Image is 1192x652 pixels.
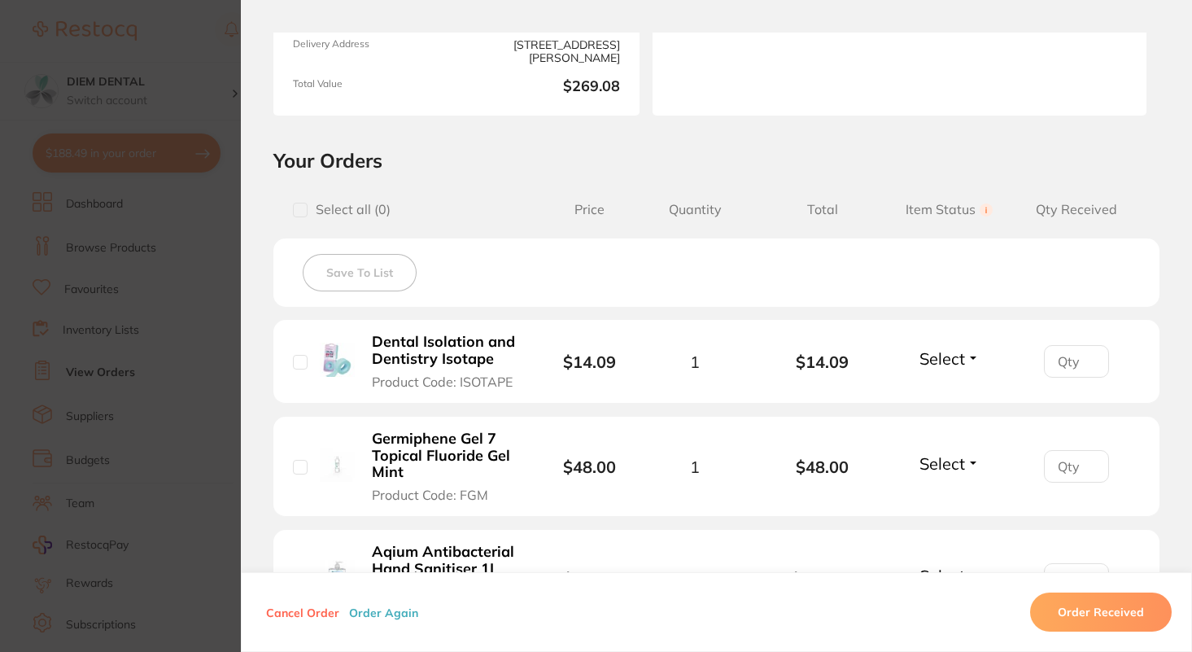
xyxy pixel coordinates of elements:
[372,431,518,481] b: Germiphene Gel 7 Topical Fluoride Gel Mint
[1044,563,1109,596] input: Qty
[463,38,620,65] span: [STREET_ADDRESS][PERSON_NAME]
[759,202,886,217] span: Total
[1044,345,1109,378] input: Qty
[372,334,518,367] b: Dental Isolation and Dentistry Isotape
[367,430,523,503] button: Germiphene Gel 7 Topical Fluoride Gel Mint Product Code: FGM
[631,202,758,217] span: Quantity
[919,453,965,474] span: Select
[919,348,965,369] span: Select
[303,254,417,291] button: Save To List
[293,78,450,96] span: Total Value
[372,544,518,577] b: Aqium Antibacterial Hand Sanitiser 1L
[915,566,985,586] button: Select
[1013,202,1140,217] span: Qty Received
[1044,450,1109,483] input: Qty
[915,453,985,474] button: Select
[372,488,488,502] span: Product Code: FGM
[367,333,523,390] button: Dental Isolation and Dentistry Isotape Product Code: ISOTAPE
[273,148,1159,173] h2: Your Orders
[1030,593,1172,632] button: Order Received
[690,352,700,371] span: 1
[320,448,355,483] img: Germiphene Gel 7 Topical Fluoride Gel Mint
[320,560,355,595] img: Aqium Antibacterial Hand Sanitiser 1L
[308,202,391,217] span: Select all ( 0 )
[293,38,450,65] span: Delivery Address
[37,49,63,75] img: Profile image for Restocq
[71,63,281,77] p: Message from Restocq, sent 5w ago
[759,457,886,476] b: $48.00
[759,352,886,371] b: $14.09
[759,570,886,589] b: $103.08
[886,202,1013,217] span: Item Status
[563,457,616,477] b: $48.00
[919,566,965,586] span: Select
[24,34,301,88] div: message notification from Restocq, 5w ago. Hi again, Dr. Chau. Thanks for taking my call earlier ...
[344,605,423,619] button: Order Again
[563,569,616,589] b: $17.18
[563,352,616,372] b: $14.09
[690,570,700,589] span: 6
[463,78,620,96] b: $269.08
[320,343,355,378] img: Dental Isolation and Dentistry Isotape
[915,348,985,369] button: Select
[367,543,523,615] button: Aqium Antibacterial Hand Sanitiser 1L Product Code: AQIUM1L
[261,605,344,619] button: Cancel Order
[690,457,700,476] span: 1
[547,202,631,217] span: Price
[71,47,279,335] span: Hi again, [PERSON_NAME]. Thanks for taking my call earlier and directing me to your clinic’s cont...
[372,374,513,389] span: Product Code: ISOTAPE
